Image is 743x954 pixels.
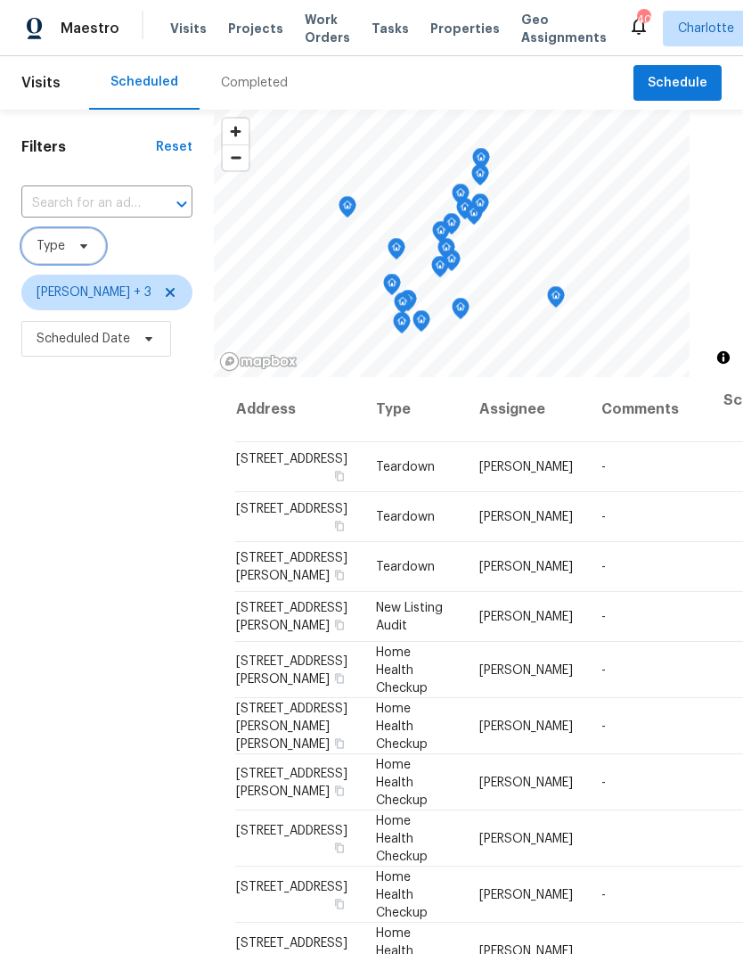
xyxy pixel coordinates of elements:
[376,758,428,806] span: Home Health Checkup
[331,670,347,686] button: Copy Address
[430,20,500,37] span: Properties
[601,776,606,788] span: -
[339,196,356,224] div: Map marker
[388,238,405,266] div: Map marker
[223,144,249,170] button: Zoom out
[110,73,178,91] div: Scheduled
[21,138,156,156] h1: Filters
[456,198,474,226] div: Map marker
[221,74,288,92] div: Completed
[547,286,565,314] div: Map marker
[223,119,249,144] button: Zoom in
[331,782,347,798] button: Copy Address
[471,164,489,192] div: Map marker
[479,720,573,732] span: [PERSON_NAME]
[37,330,130,348] span: Scheduled Date
[472,148,490,176] div: Map marker
[452,184,469,211] div: Map marker
[376,646,428,694] span: Home Health Checkup
[376,814,428,862] span: Home Health Checkup
[479,561,573,573] span: [PERSON_NAME]
[479,461,573,473] span: [PERSON_NAME]
[362,377,465,442] th: Type
[376,511,435,523] span: Teardown
[465,203,483,231] div: Map marker
[601,461,606,473] span: -
[21,63,61,103] span: Visits
[452,298,469,325] div: Map marker
[305,11,350,46] span: Work Orders
[437,238,455,266] div: Map marker
[637,11,649,29] div: 40
[601,888,606,901] span: -
[331,735,347,751] button: Copy Address
[236,503,347,515] span: [STREET_ADDRESS]
[479,832,573,844] span: [PERSON_NAME]
[601,663,606,676] span: -
[718,348,729,367] span: Toggle attribution
[156,138,192,156] div: Reset
[479,663,573,676] span: [PERSON_NAME]
[633,65,722,102] button: Schedule
[601,561,606,573] span: -
[443,250,461,277] div: Map marker
[228,20,283,37] span: Projects
[412,310,430,338] div: Map marker
[236,702,347,750] span: [STREET_ADDRESS][PERSON_NAME][PERSON_NAME]
[479,776,573,788] span: [PERSON_NAME]
[61,20,119,37] span: Maestro
[219,351,298,372] a: Mapbox homepage
[331,518,347,534] button: Copy Address
[236,824,347,836] span: [STREET_ADDRESS]
[169,192,194,217] button: Open
[331,617,347,633] button: Copy Address
[236,767,347,797] span: [STREET_ADDRESS][PERSON_NAME]
[601,611,606,623] span: -
[479,511,573,523] span: [PERSON_NAME]
[37,237,65,255] span: Type
[479,611,573,623] span: [PERSON_NAME]
[587,377,709,442] th: Comments
[432,221,450,249] div: Map marker
[376,461,435,473] span: Teardown
[713,347,734,368] button: Toggle attribution
[479,888,573,901] span: [PERSON_NAME]
[678,20,734,37] span: Charlotte
[371,22,409,35] span: Tasks
[331,839,347,855] button: Copy Address
[331,468,347,484] button: Copy Address
[383,274,401,301] div: Map marker
[648,72,707,95] span: Schedule
[465,377,587,442] th: Assignee
[331,567,347,583] button: Copy Address
[601,511,606,523] span: -
[170,20,207,37] span: Visits
[235,377,362,442] th: Address
[236,880,347,892] span: [STREET_ADDRESS]
[376,870,428,918] span: Home Health Checkup
[21,190,143,218] input: Search for an address...
[431,256,449,284] div: Map marker
[471,193,489,221] div: Map marker
[236,936,347,949] span: [STREET_ADDRESS]
[376,702,428,750] span: Home Health Checkup
[236,453,347,465] span: [STREET_ADDRESS]
[399,290,417,317] div: Map marker
[376,561,435,573] span: Teardown
[443,213,461,241] div: Map marker
[394,292,412,320] div: Map marker
[521,11,607,46] span: Geo Assignments
[223,145,249,170] span: Zoom out
[37,284,151,301] span: [PERSON_NAME] + 3
[393,312,411,340] div: Map marker
[236,654,347,685] span: [STREET_ADDRESS][PERSON_NAME]
[236,602,347,632] span: [STREET_ADDRESS][PERSON_NAME]
[376,602,443,632] span: New Listing Audit
[331,895,347,911] button: Copy Address
[214,110,690,377] canvas: Map
[601,720,606,732] span: -
[236,552,347,582] span: [STREET_ADDRESS][PERSON_NAME]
